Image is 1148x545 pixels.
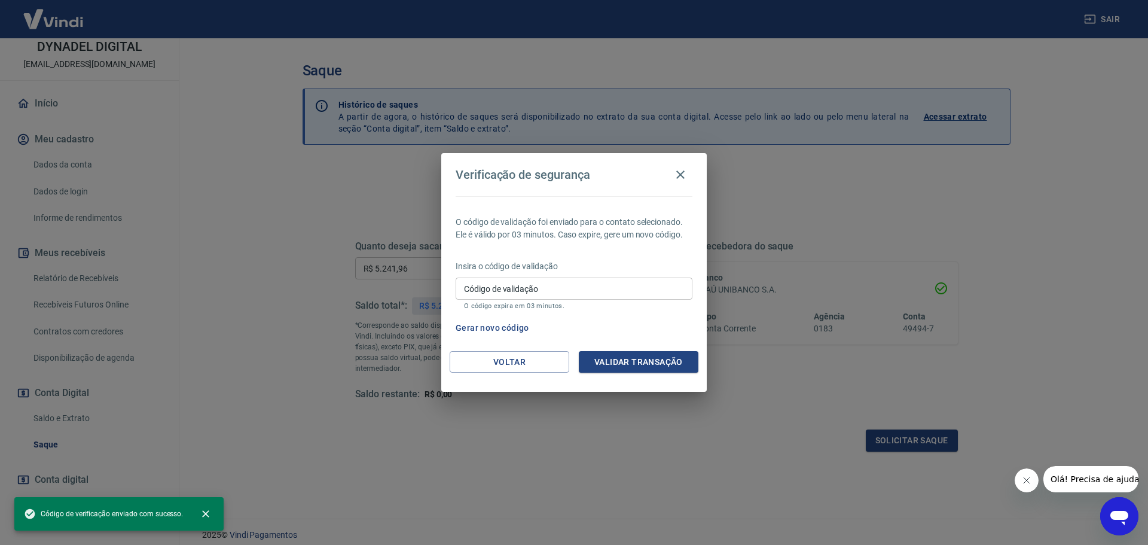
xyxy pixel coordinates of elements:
[7,8,100,18] span: Olá! Precisa de ajuda?
[450,351,569,373] button: Voltar
[456,260,692,273] p: Insira o código de validação
[456,168,590,182] h4: Verificação de segurança
[1100,497,1138,535] iframe: Botão para abrir a janela de mensagens
[1043,466,1138,492] iframe: Mensagem da empresa
[464,302,684,310] p: O código expira em 03 minutos.
[1015,468,1039,492] iframe: Fechar mensagem
[451,317,534,339] button: Gerar novo código
[24,508,183,520] span: Código de verificação enviado com sucesso.
[193,501,219,527] button: close
[579,351,698,373] button: Validar transação
[456,216,692,241] p: O código de validação foi enviado para o contato selecionado. Ele é válido por 03 minutos. Caso e...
